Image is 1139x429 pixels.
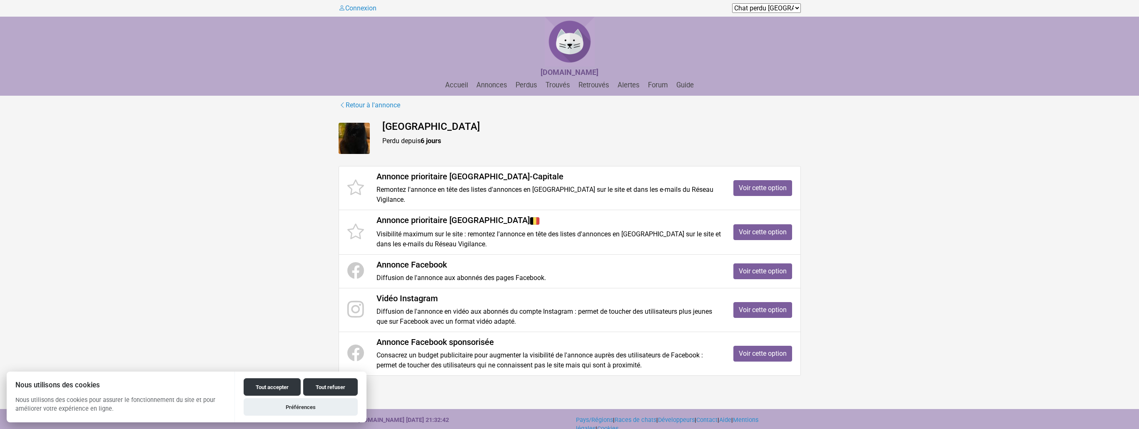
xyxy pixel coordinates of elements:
[530,216,540,226] img: Belgique
[244,378,301,396] button: Tout accepter
[339,100,401,111] a: Retour à l'annonce
[339,417,449,424] strong: ©2025 [DOMAIN_NAME] [DATE] 21:32:42
[615,417,656,424] a: Races de chats
[382,121,801,133] h4: [GEOGRAPHIC_DATA]
[244,398,358,416] button: Préférences
[376,350,721,370] p: Consacrez un budget publicitaire pour augmenter la visibilité de l'annonce auprès des utilisateur...
[576,417,613,424] a: Pays/Régions
[376,307,721,327] p: Diffusion de l'annonce en vidéo aux abonnés du compte Instagram : permet de toucher des utilisate...
[733,302,792,318] a: Voir cette option
[473,81,511,89] a: Annonces
[541,68,598,77] strong: [DOMAIN_NAME]
[733,180,792,196] a: Voir cette option
[339,4,376,12] a: Connexion
[733,224,792,240] a: Voir cette option
[421,137,441,145] strong: 6 jours
[376,215,721,226] h4: Annonce prioritaire [GEOGRAPHIC_DATA]
[541,69,598,77] a: [DOMAIN_NAME]
[696,417,718,424] a: Contact
[658,417,695,424] a: Développeurs
[542,81,573,89] a: Trouvés
[376,185,721,205] p: Remontez l'annonce en tête des listes d'annonces en [GEOGRAPHIC_DATA] sur le site et dans les e-m...
[575,81,613,89] a: Retrouvés
[442,81,471,89] a: Accueil
[733,346,792,362] a: Voir cette option
[645,81,671,89] a: Forum
[376,273,721,283] p: Diffusion de l'annonce aux abonnés des pages Facebook.
[382,136,801,146] p: Perdu depuis
[673,81,697,89] a: Guide
[512,81,541,89] a: Perdus
[7,396,234,420] p: Nous utilisons des cookies pour assurer le fonctionnement du site et pour améliorer votre expérie...
[303,378,358,396] button: Tout refuser
[376,229,721,249] p: Visibilité maximum sur le site : remontez l'annonce en tête des listes d'annonces en [GEOGRAPHIC_...
[7,381,234,389] h2: Nous utilisons des cookies
[376,171,721,181] h4: Annonce prioritaire [GEOGRAPHIC_DATA]-Capitale
[545,17,595,67] img: Chat Perdu Belgique
[733,263,792,279] a: Voir cette option
[376,337,721,347] h4: Annonce Facebook sponsorisée
[376,260,721,270] h4: Annonce Facebook
[376,293,721,303] h4: Vidéo Instagram
[614,81,643,89] a: Alertes
[719,417,731,424] a: Aide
